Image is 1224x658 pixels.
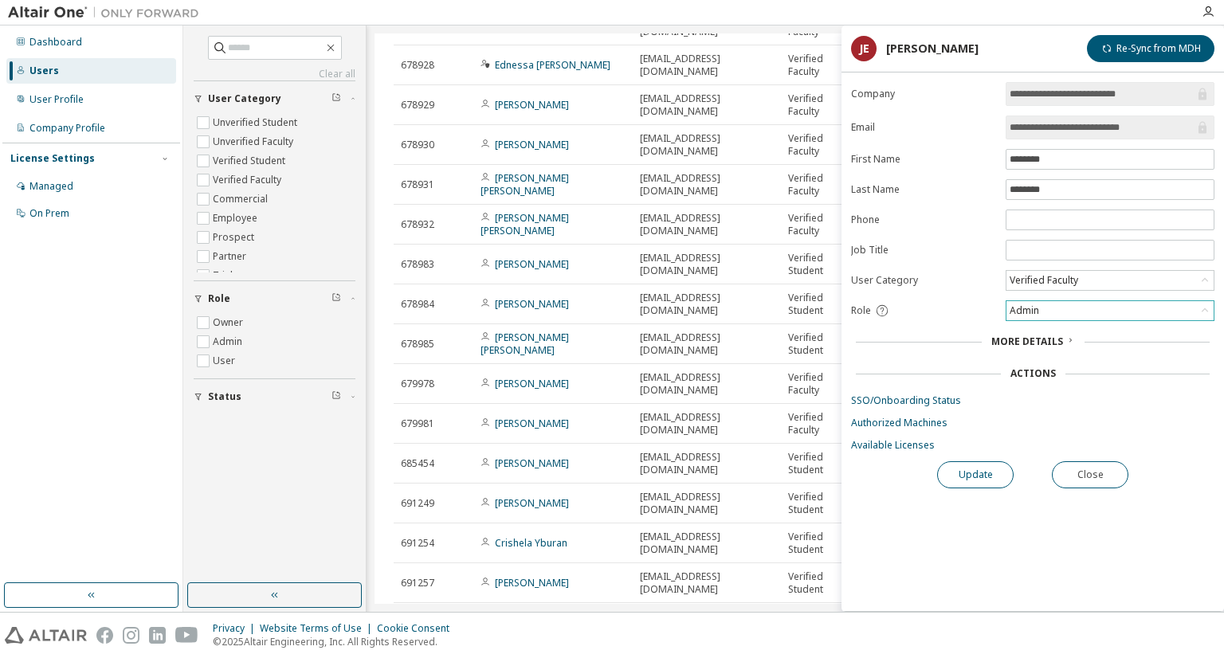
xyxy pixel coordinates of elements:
[640,292,774,317] span: [EMAIL_ADDRESS][DOMAIN_NAME]
[788,132,853,158] span: Verified Faculty
[260,622,377,635] div: Website Terms of Use
[495,257,569,271] a: [PERSON_NAME]
[851,121,996,134] label: Email
[401,178,434,191] span: 678931
[640,172,774,198] span: [EMAIL_ADDRESS][DOMAIN_NAME]
[640,371,774,397] span: [EMAIL_ADDRESS][DOMAIN_NAME]
[175,627,198,644] img: youtube.svg
[10,152,95,165] div: License Settings
[495,576,569,589] a: [PERSON_NAME]
[213,151,288,170] label: Verified Student
[640,132,774,158] span: [EMAIL_ADDRESS][DOMAIN_NAME]
[401,298,434,311] span: 678984
[788,371,853,397] span: Verified Faculty
[213,113,300,132] label: Unverified Student
[851,213,996,226] label: Phone
[481,331,569,357] a: [PERSON_NAME] [PERSON_NAME]
[401,59,434,72] span: 678928
[937,461,1014,488] button: Update
[1010,367,1056,380] div: Actions
[788,570,853,596] span: Verified Student
[29,180,73,193] div: Managed
[495,417,569,430] a: [PERSON_NAME]
[331,292,341,305] span: Clear filter
[481,211,569,237] a: [PERSON_NAME] [PERSON_NAME]
[851,183,996,196] label: Last Name
[495,377,569,390] a: [PERSON_NAME]
[788,531,853,556] span: Verified Student
[5,627,87,644] img: altair_logo.svg
[213,351,238,370] label: User
[1006,271,1214,290] div: Verified Faculty
[640,491,774,516] span: [EMAIL_ADDRESS][DOMAIN_NAME]
[213,313,246,332] label: Owner
[213,228,257,247] label: Prospect
[213,332,245,351] label: Admin
[213,247,249,266] label: Partner
[208,92,281,105] span: User Category
[640,252,774,277] span: [EMAIL_ADDRESS][DOMAIN_NAME]
[788,212,853,237] span: Verified Faculty
[788,451,853,476] span: Verified Student
[886,42,979,55] div: [PERSON_NAME]
[194,68,355,80] a: Clear all
[213,266,236,285] label: Trial
[194,81,355,116] button: User Category
[401,258,434,271] span: 678983
[401,537,434,550] span: 691254
[213,190,271,209] label: Commercial
[213,209,261,228] label: Employee
[1087,35,1214,62] button: Re-Sync from MDH
[640,531,774,556] span: [EMAIL_ADDRESS][DOMAIN_NAME]
[640,92,774,118] span: [EMAIL_ADDRESS][DOMAIN_NAME]
[851,439,1214,452] a: Available Licenses
[851,417,1214,429] a: Authorized Machines
[29,36,82,49] div: Dashboard
[788,172,853,198] span: Verified Faculty
[401,457,434,470] span: 685454
[213,635,459,648] p: © 2025 Altair Engineering, Inc. All Rights Reserved.
[29,122,105,135] div: Company Profile
[1006,301,1214,320] div: Admin
[640,53,774,78] span: [EMAIL_ADDRESS][DOMAIN_NAME]
[331,92,341,105] span: Clear filter
[194,379,355,414] button: Status
[213,622,260,635] div: Privacy
[851,88,996,100] label: Company
[851,274,996,287] label: User Category
[788,292,853,317] span: Verified Student
[788,92,853,118] span: Verified Faculty
[851,244,996,257] label: Job Title
[208,390,241,403] span: Status
[1052,461,1128,488] button: Close
[640,411,774,437] span: [EMAIL_ADDRESS][DOMAIN_NAME]
[331,390,341,403] span: Clear filter
[213,132,296,151] label: Unverified Faculty
[991,335,1063,348] span: More Details
[123,627,139,644] img: instagram.svg
[1007,272,1081,289] div: Verified Faculty
[96,627,113,644] img: facebook.svg
[401,577,434,589] span: 691257
[213,170,284,190] label: Verified Faculty
[788,53,853,78] span: Verified Faculty
[640,212,774,237] span: [EMAIL_ADDRESS][DOMAIN_NAME]
[851,304,871,317] span: Role
[495,496,569,510] a: [PERSON_NAME]
[788,411,853,437] span: Verified Faculty
[401,338,434,351] span: 678985
[401,497,434,510] span: 691249
[851,36,877,61] div: JE
[495,456,569,470] a: [PERSON_NAME]
[149,627,166,644] img: linkedin.svg
[29,207,69,220] div: On Prem
[194,281,355,316] button: Role
[495,536,567,550] a: Crishela Yburan
[401,99,434,112] span: 678929
[640,331,774,357] span: [EMAIL_ADDRESS][DOMAIN_NAME]
[851,153,996,166] label: First Name
[401,218,434,231] span: 678932
[401,378,434,390] span: 679978
[640,451,774,476] span: [EMAIL_ADDRESS][DOMAIN_NAME]
[8,5,207,21] img: Altair One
